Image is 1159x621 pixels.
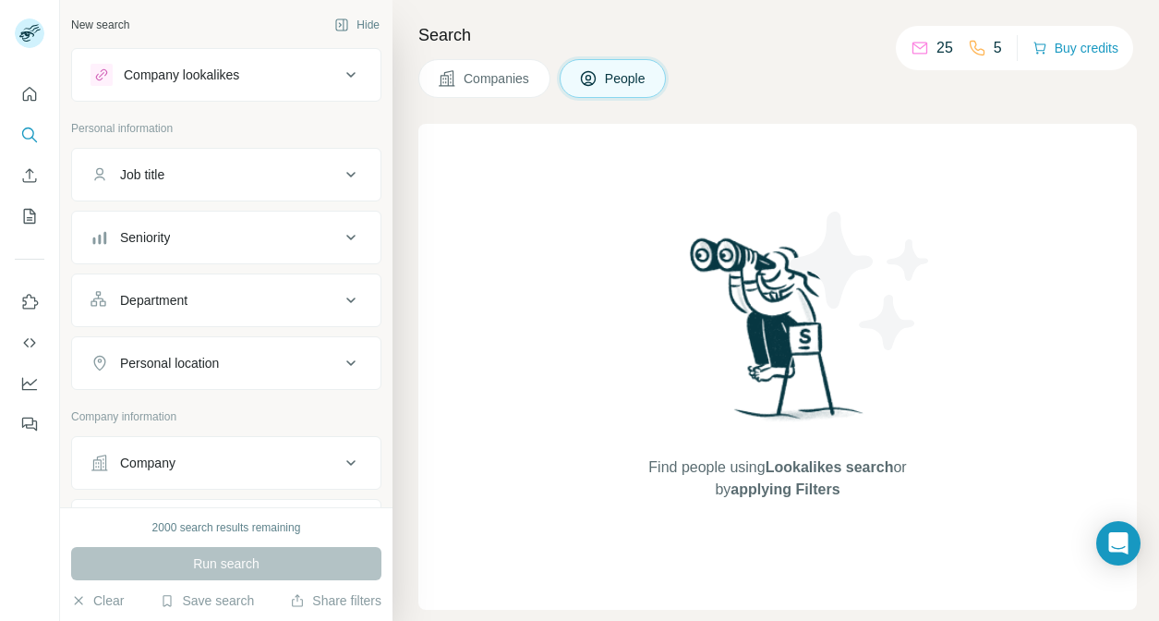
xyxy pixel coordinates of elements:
[994,37,1002,59] p: 5
[321,11,392,39] button: Hide
[15,367,44,400] button: Dashboard
[605,69,647,88] span: People
[120,228,170,247] div: Seniority
[120,291,187,310] div: Department
[160,591,254,610] button: Save search
[152,519,301,536] div: 2000 search results remaining
[1032,35,1118,61] button: Buy credits
[120,354,219,372] div: Personal location
[778,198,944,364] img: Surfe Illustration - Stars
[15,200,44,233] button: My lists
[72,341,380,385] button: Personal location
[72,215,380,260] button: Seniority
[15,326,44,359] button: Use Surfe API
[1096,521,1141,566] div: Open Intercom Messenger
[15,408,44,441] button: Feedback
[464,69,531,88] span: Companies
[15,286,44,319] button: Use Surfe on LinkedIn
[72,504,380,548] button: Industry
[290,591,381,610] button: Share filters
[71,591,124,610] button: Clear
[630,457,925,501] span: Find people using or by
[766,459,894,475] span: Lookalikes search
[15,118,44,152] button: Search
[120,165,164,184] div: Job title
[120,454,175,472] div: Company
[72,53,380,97] button: Company lookalikes
[936,37,953,59] p: 25
[71,408,381,425] p: Company information
[15,159,44,192] button: Enrich CSV
[418,22,1137,48] h4: Search
[15,78,44,111] button: Quick start
[682,233,874,439] img: Surfe Illustration - Woman searching with binoculars
[730,481,839,497] span: applying Filters
[72,152,380,197] button: Job title
[72,278,380,323] button: Department
[71,120,381,137] p: Personal information
[124,66,239,84] div: Company lookalikes
[72,441,380,485] button: Company
[71,17,129,33] div: New search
